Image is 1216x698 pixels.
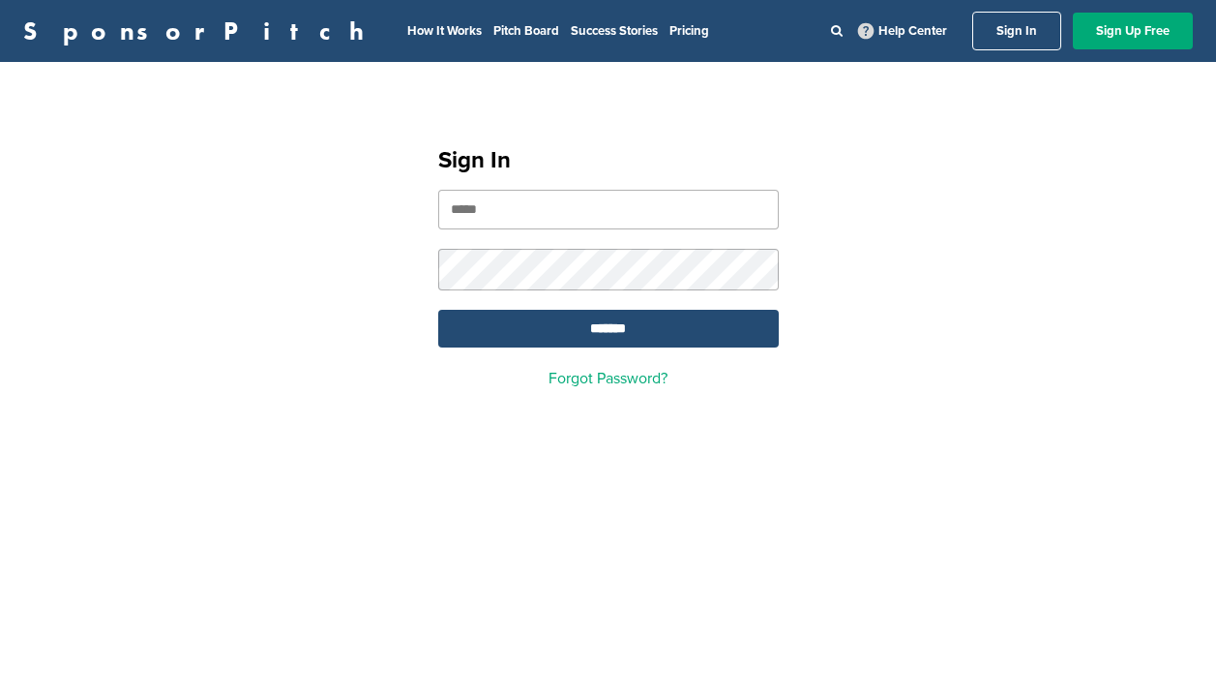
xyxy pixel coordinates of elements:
[549,369,667,388] a: Forgot Password?
[972,12,1061,50] a: Sign In
[407,23,482,39] a: How It Works
[854,19,951,43] a: Help Center
[493,23,559,39] a: Pitch Board
[669,23,709,39] a: Pricing
[571,23,658,39] a: Success Stories
[438,143,779,178] h1: Sign In
[23,18,376,44] a: SponsorPitch
[1073,13,1193,49] a: Sign Up Free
